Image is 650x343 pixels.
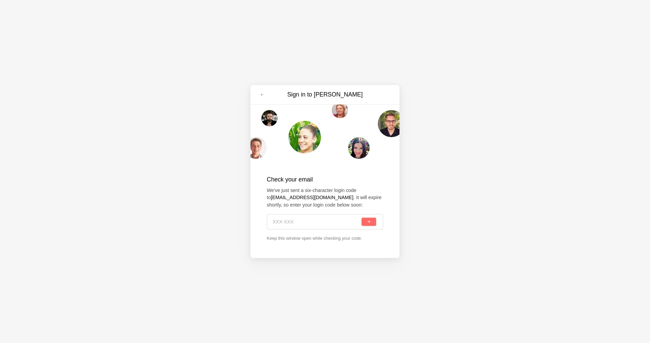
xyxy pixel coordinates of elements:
[267,175,383,184] h2: Check your email
[267,187,383,209] p: We've just sent a six-character login code to . It will expire shortly, so enter your login code ...
[267,235,383,241] p: Keep this window open while checking your code.
[268,90,382,99] h3: Sign in to [PERSON_NAME]
[273,214,360,229] input: XXX-XXX
[271,195,353,200] strong: [EMAIL_ADDRESS][DOMAIN_NAME]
